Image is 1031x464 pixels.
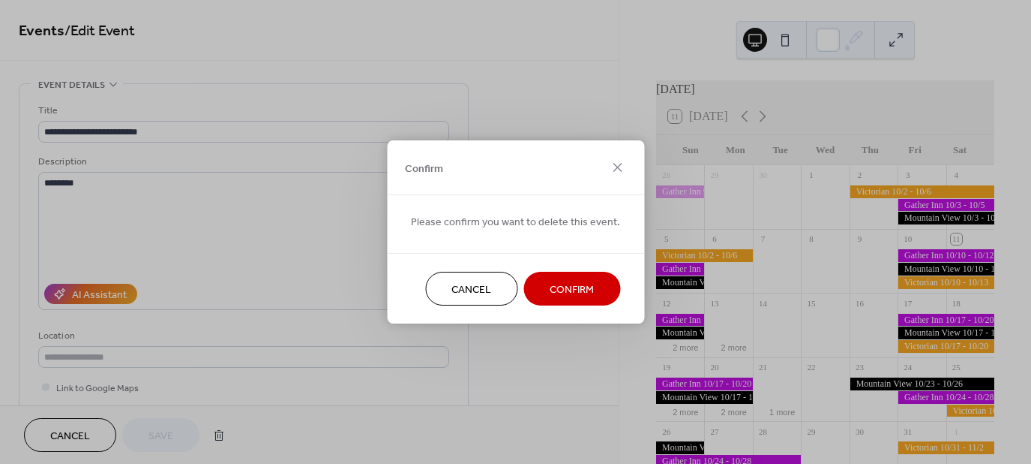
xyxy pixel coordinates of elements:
[405,161,443,176] span: Confirm
[550,282,594,298] span: Confirm
[411,215,620,230] span: Please confirm you want to delete this event.
[451,282,491,298] span: Cancel
[523,272,620,306] button: Confirm
[425,272,517,306] button: Cancel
